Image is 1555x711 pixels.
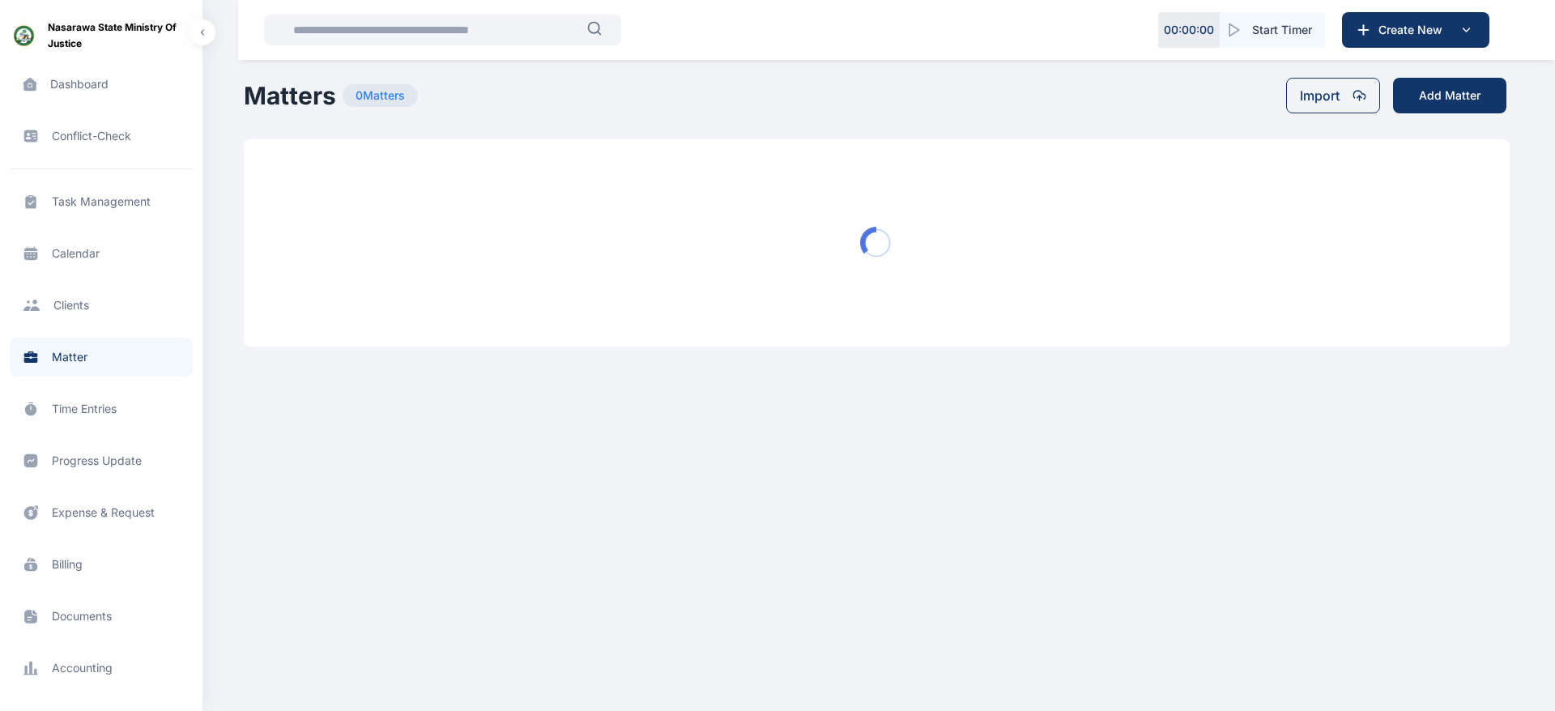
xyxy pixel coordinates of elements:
button: Import [1286,78,1380,113]
span: Start Timer [1252,22,1312,38]
a: time entries [10,390,193,428]
span: 0 Matters [343,84,418,107]
a: matter [10,338,193,377]
a: dashboard [10,65,193,104]
button: Add Matter [1393,78,1506,113]
p: 00 : 00 : 00 [1164,22,1214,38]
span: Nasarawa State Ministry of Justice [48,19,190,52]
a: documents [10,597,193,636]
a: task management [10,182,193,221]
h1: Matters [244,81,336,110]
a: conflict-check [10,117,193,155]
button: Create New [1342,12,1489,48]
a: expense & request [10,493,193,532]
a: accounting [10,649,193,688]
span: Create New [1372,22,1456,38]
a: clients [10,286,193,325]
button: Start Timer [1220,12,1325,48]
a: billing [10,545,193,584]
a: calendar [10,234,193,273]
a: progress update [10,441,193,480]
